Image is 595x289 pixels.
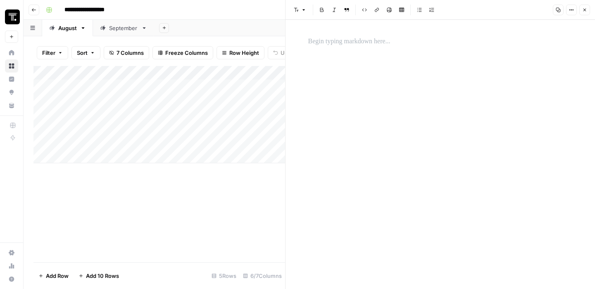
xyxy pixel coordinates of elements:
[152,46,213,59] button: Freeze Columns
[46,272,69,280] span: Add Row
[5,246,18,259] a: Settings
[71,46,100,59] button: Sort
[5,7,18,27] button: Workspace: Thoughtspot
[104,46,149,59] button: 7 Columns
[33,269,74,282] button: Add Row
[5,86,18,99] a: Opportunities
[5,46,18,59] a: Home
[268,46,300,59] button: Undo
[117,49,144,57] span: 7 Columns
[217,46,264,59] button: Row Height
[109,24,138,32] div: September
[58,24,77,32] div: August
[5,9,20,24] img: Thoughtspot Logo
[77,49,88,57] span: Sort
[37,46,68,59] button: Filter
[42,20,93,36] a: August
[5,259,18,273] a: Usage
[42,49,55,57] span: Filter
[5,73,18,86] a: Insights
[208,269,240,282] div: 5 Rows
[281,49,295,57] span: Undo
[86,272,119,280] span: Add 10 Rows
[5,59,18,73] a: Browse
[93,20,154,36] a: September
[5,99,18,112] a: Your Data
[229,49,259,57] span: Row Height
[5,273,18,286] button: Help + Support
[74,269,124,282] button: Add 10 Rows
[240,269,285,282] div: 6/7 Columns
[165,49,208,57] span: Freeze Columns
